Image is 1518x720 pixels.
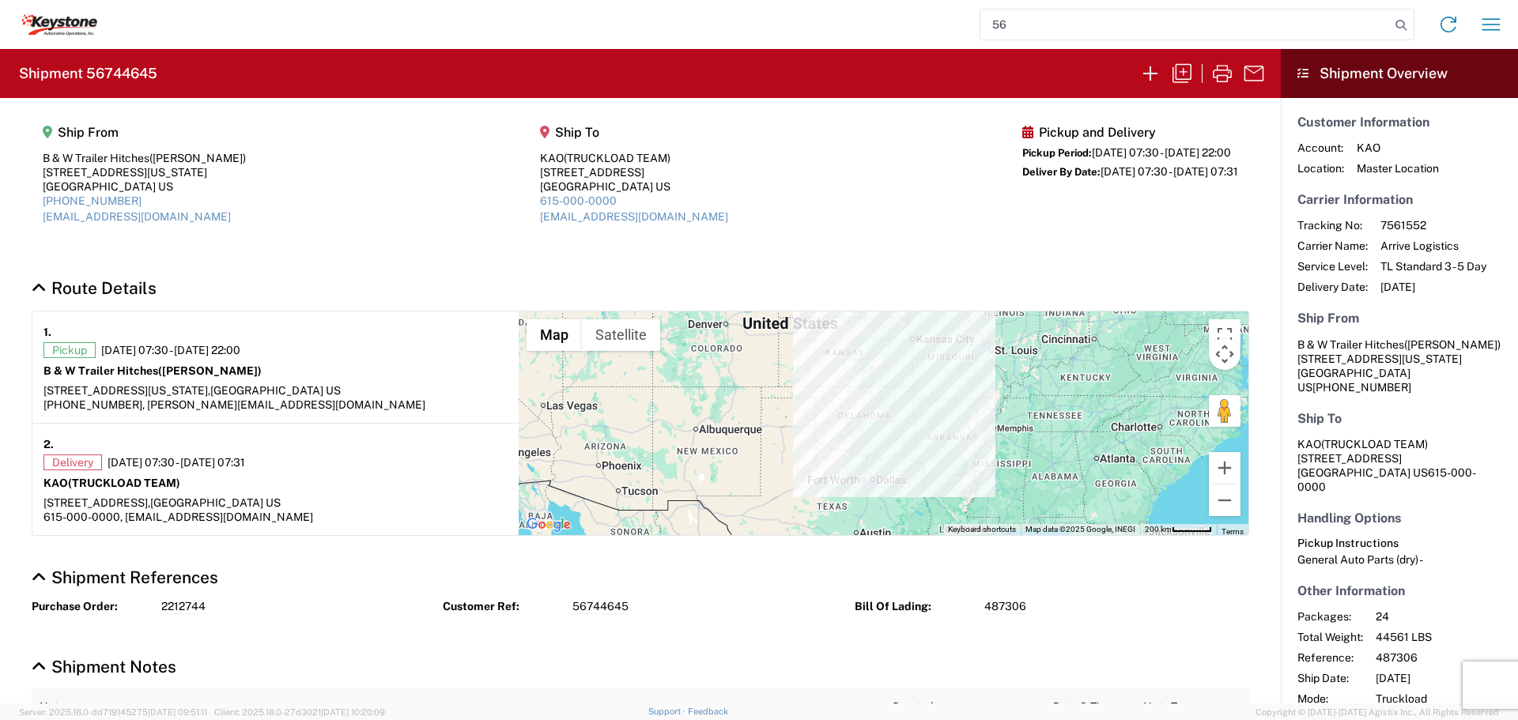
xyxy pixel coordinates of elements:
span: Location: [1297,161,1344,175]
span: Map data ©2025 Google, INEGI [1025,525,1135,533]
img: Google [523,515,575,535]
span: [DATE] 07:30 - [DATE] 07:31 [108,455,245,469]
button: Toggle fullscreen view [1209,319,1240,351]
button: Zoom in [1209,452,1240,484]
span: 7561552 [1380,218,1486,232]
span: Master Location [1357,161,1439,175]
a: Terms [1222,527,1244,536]
span: Delivery [43,454,102,470]
span: Client: 2025.18.0-27d3021 [214,707,385,717]
h2: Shipment 56744645 [19,64,157,83]
a: [EMAIL_ADDRESS][DOMAIN_NAME] [540,210,728,223]
span: 200 km [1145,525,1172,533]
a: Hide Details [32,278,157,298]
span: B & W Trailer Hitches [1297,338,1404,351]
header: Shipment Overview [1281,49,1518,98]
div: [PHONE_NUMBER], [PERSON_NAME][EMAIL_ADDRESS][DOMAIN_NAME] [43,398,508,412]
span: [GEOGRAPHIC_DATA] US [210,384,341,397]
span: Delivery Date: [1297,280,1368,294]
span: Tracking No: [1297,218,1368,232]
button: Drag Pegman onto the map to open Street View [1209,395,1240,427]
span: Service Level: [1297,259,1368,273]
span: Arrive Logistics [1380,239,1486,253]
span: Truckload [1376,692,1511,706]
span: Ship Date: [1297,671,1363,685]
span: ([PERSON_NAME]) [1404,338,1501,351]
span: [STREET_ADDRESS][US_STATE] [1297,352,1462,365]
span: ([PERSON_NAME]) [158,364,262,377]
h6: Pickup Instructions [1297,537,1501,550]
a: Hide Details [32,657,176,677]
span: [DATE] [1380,280,1486,294]
div: [STREET_ADDRESS] [540,165,728,179]
a: Hide Details [32,567,218,587]
span: [DATE] 10:20:09 [321,707,385,717]
span: [DATE] [1376,671,1511,685]
span: 56744645 [572,599,629,614]
span: 615-000-0000 [1297,466,1476,493]
span: Copyright © [DATE]-[DATE] Agistix Inc., All Rights Reserved [1256,705,1499,719]
a: Open this area in Google Maps (opens a new window) [523,515,575,535]
input: Shipment, tracking or reference number [980,9,1390,40]
strong: Customer Ref: [443,599,561,614]
span: 487306 [1376,650,1511,665]
h5: Ship From [1297,311,1501,326]
span: Carrier Name: [1297,239,1368,253]
span: Deliver By Date: [1022,166,1101,178]
h5: Carrier Information [1297,192,1501,207]
span: [STREET_ADDRESS][US_STATE], [43,384,210,397]
span: [DATE] 07:30 - [DATE] 07:31 [1101,165,1238,178]
button: Map camera controls [1209,338,1240,370]
span: ([PERSON_NAME]) [149,152,246,164]
strong: Bill Of Lading: [855,599,973,614]
a: Feedback [688,707,728,716]
h5: Ship To [540,125,728,140]
span: Mode: [1297,692,1363,706]
strong: KAO [43,477,180,489]
button: Show satellite imagery [582,319,660,351]
span: (TRUCKLOAD TEAM) [1321,438,1428,450]
span: TL Standard 3 - 5 Day [1380,259,1486,273]
span: [GEOGRAPHIC_DATA] US [150,496,281,509]
div: [STREET_ADDRESS][US_STATE] [43,165,246,179]
a: Support [648,707,688,716]
div: KAO [540,151,728,165]
span: [DATE] 09:51:11 [148,707,207,717]
div: General Auto Parts (dry) - [1297,552,1501,567]
address: [GEOGRAPHIC_DATA] US [1297,437,1501,494]
span: [STREET_ADDRESS], [43,496,150,509]
span: [DATE] 07:30 - [DATE] 22:00 [1092,146,1231,159]
div: [GEOGRAPHIC_DATA] US [43,179,246,194]
button: Map Scale: 200 km per 47 pixels [1140,524,1217,535]
a: [EMAIL_ADDRESS][DOMAIN_NAME] [43,210,231,223]
strong: B & W Trailer Hitches [43,364,262,377]
div: [GEOGRAPHIC_DATA] US [540,179,728,194]
span: (TRUCKLOAD TEAM) [68,477,180,489]
div: B & W Trailer Hitches [43,151,246,165]
span: Account: [1297,141,1344,155]
h5: Other Information [1297,583,1501,598]
h5: Ship From [43,125,246,140]
span: Packages: [1297,609,1363,624]
span: [DATE] 07:30 - [DATE] 22:00 [101,343,240,357]
address: [GEOGRAPHIC_DATA] US [1297,337,1501,394]
button: Show street map [527,319,582,351]
span: 487306 [984,599,1026,614]
span: Server: 2025.18.0-dd719145275 [19,707,207,717]
span: Reference: [1297,650,1363,665]
span: 2212744 [161,599,206,614]
span: 24 [1376,609,1511,624]
span: Pickup [43,342,96,358]
span: KAO [STREET_ADDRESS] [1297,438,1428,465]
span: [PHONE_NUMBER] [1312,381,1411,394]
h5: Customer Information [1297,115,1501,130]
h5: Handling Options [1297,511,1501,526]
a: [PHONE_NUMBER] [43,194,142,207]
a: 615-000-0000 [540,194,617,207]
span: KAO [1357,141,1439,155]
strong: 2. [43,435,54,454]
button: Keyboard shortcuts [948,524,1016,535]
span: 44561 LBS [1376,630,1511,644]
span: Total Weight: [1297,630,1363,644]
strong: Purchase Order: [32,599,150,614]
